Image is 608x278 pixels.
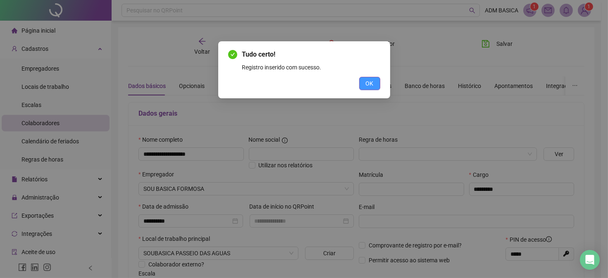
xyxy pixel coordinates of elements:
[359,77,380,90] button: OK
[580,250,600,270] div: Open Intercom Messenger
[242,50,276,58] span: Tudo certo!
[228,50,237,59] span: check-circle
[242,64,322,71] span: Registro inserido com sucesso.
[366,79,374,88] span: OK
